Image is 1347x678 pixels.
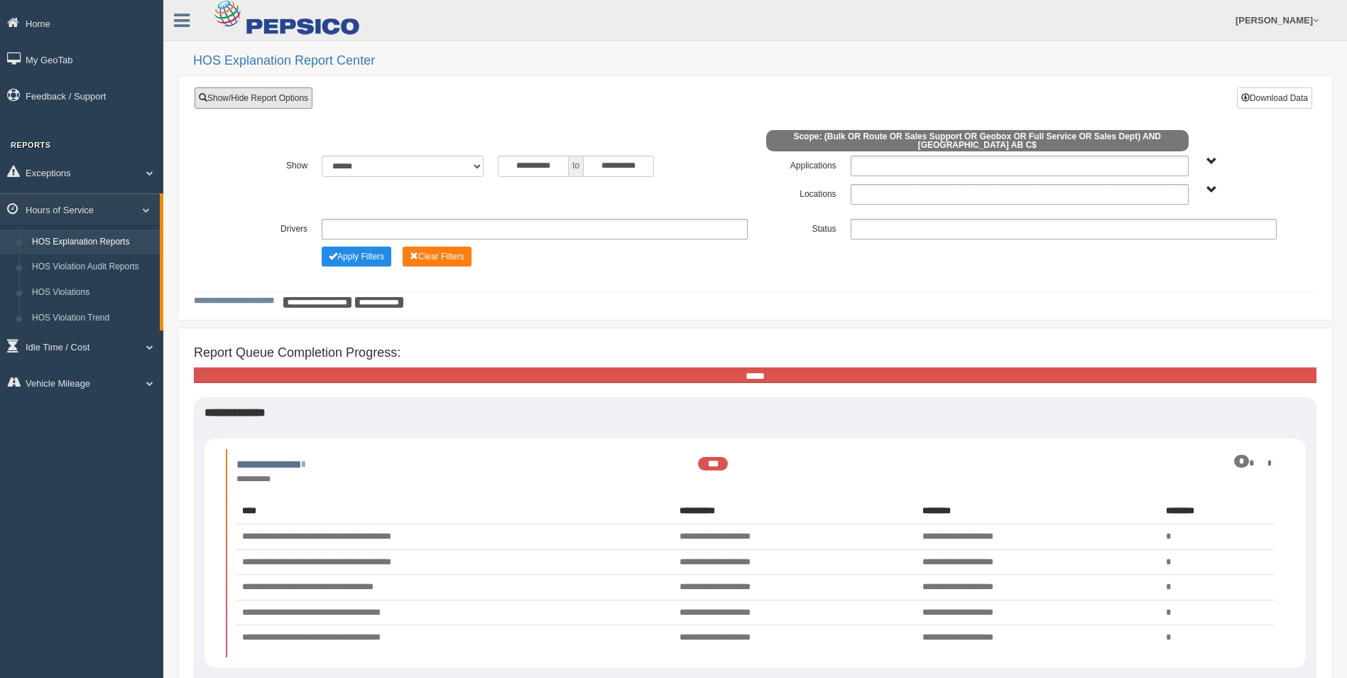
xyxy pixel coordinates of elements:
label: Show [227,156,315,173]
label: Applications [755,156,843,173]
a: HOS Explanation Reports [26,230,160,255]
a: HOS Violations [26,280,160,306]
h4: Report Queue Completion Progress: [194,346,1316,360]
button: Download Data [1237,87,1312,109]
label: Locations [756,184,844,201]
a: Show/Hide Report Options [195,87,312,109]
span: to [569,156,583,177]
h2: HOS Explanation Report Center [193,54,1333,68]
li: Expand [226,449,1285,657]
button: Change Filter Options [322,247,391,267]
label: Drivers [227,219,315,236]
label: Status [755,219,843,236]
span: Scope: (Bulk OR Route OR Sales Support OR Geobox OR Full Service OR Sales Dept) AND [GEOGRAPHIC_D... [766,130,1189,151]
a: HOS Violation Audit Reports [26,254,160,280]
button: Change Filter Options [403,247,471,267]
a: HOS Violation Trend [26,306,160,331]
